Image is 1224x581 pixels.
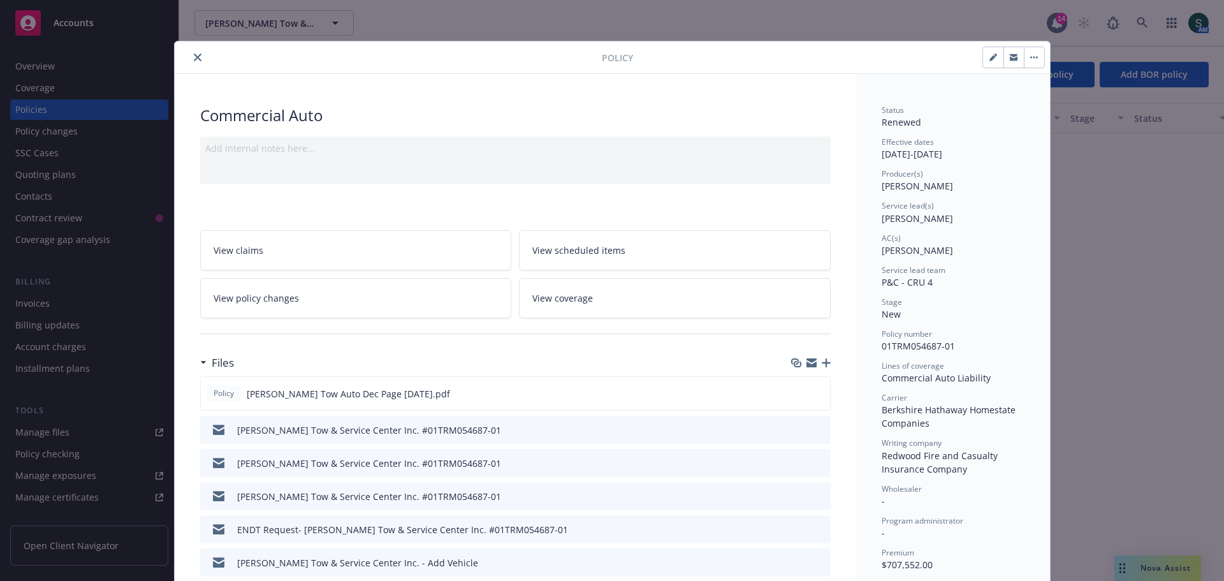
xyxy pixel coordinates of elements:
span: Premium [882,547,914,558]
span: [PERSON_NAME] [882,180,953,192]
span: - [882,495,885,507]
button: download file [794,423,804,437]
a: View policy changes [200,278,512,318]
div: Commercial Auto Liability [882,371,1024,385]
span: P&C - CRU 4 [882,276,933,288]
button: preview file [814,423,826,437]
span: View policy changes [214,291,299,305]
a: View claims [200,230,512,270]
span: Policy [211,388,237,399]
span: [PERSON_NAME] Tow Auto Dec Page [DATE].pdf [247,387,450,401]
h3: Files [212,355,234,371]
a: View coverage [519,278,831,318]
span: Service lead team [882,265,945,276]
span: Berkshire Hathaway Homestate Companies [882,404,1018,429]
div: [PERSON_NAME] Tow & Service Center Inc. #01TRM054687-01 [237,457,501,470]
span: Redwood Fire and Casualty Insurance Company [882,450,1000,475]
button: preview file [814,523,826,536]
button: download file [794,457,804,470]
button: download file [794,523,804,536]
span: [PERSON_NAME] [882,212,953,224]
button: preview file [814,490,826,503]
span: Producer(s) [882,168,923,179]
div: [DATE] - [DATE] [882,136,1024,161]
div: [PERSON_NAME] Tow & Service Center Inc. #01TRM054687-01 [237,490,501,503]
button: download file [794,556,804,570]
span: New [882,308,901,320]
div: [PERSON_NAME] Tow & Service Center Inc. #01TRM054687-01 [237,423,501,437]
span: Status [882,105,904,115]
span: View coverage [532,291,593,305]
button: preview file [813,387,825,401]
span: View claims [214,244,263,257]
button: close [190,50,205,65]
span: View scheduled items [532,244,625,257]
div: ENDT Request- [PERSON_NAME] Tow & Service Center Inc. #01TRM054687-01 [237,523,568,536]
span: - [882,527,885,539]
button: download file [794,490,804,503]
button: download file [793,387,803,401]
button: preview file [814,556,826,570]
span: Writing company [882,438,942,448]
div: Commercial Auto [200,105,831,126]
span: Service lead(s) [882,200,934,211]
span: $707,552.00 [882,559,933,571]
span: 01TRM054687-01 [882,340,955,352]
div: Files [200,355,234,371]
span: Policy number [882,328,932,339]
button: preview file [814,457,826,470]
span: AC(s) [882,233,901,244]
div: Add internal notes here... [205,142,826,155]
a: View scheduled items [519,230,831,270]
span: Policy [602,51,633,64]
div: [PERSON_NAME] Tow & Service Center Inc. - Add Vehicle [237,556,478,570]
span: Lines of coverage [882,360,944,371]
span: Effective dates [882,136,934,147]
span: [PERSON_NAME] [882,244,953,256]
span: Stage [882,297,902,307]
span: Wholesaler [882,483,922,494]
span: Renewed [882,116,921,128]
span: Program administrator [882,515,963,526]
span: Carrier [882,392,907,403]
